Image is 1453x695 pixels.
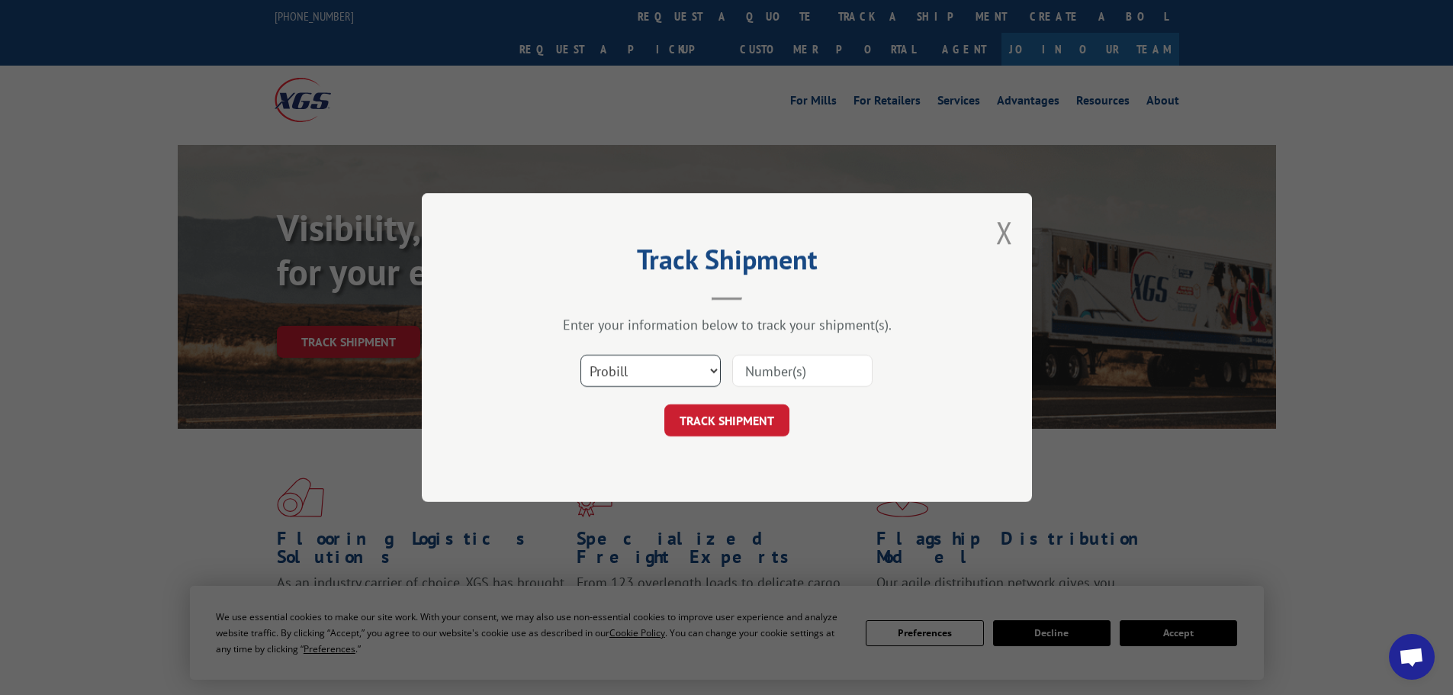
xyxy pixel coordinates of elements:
[664,404,789,436] button: TRACK SHIPMENT
[996,212,1013,253] button: Close modal
[1389,634,1435,680] div: Open chat
[498,249,956,278] h2: Track Shipment
[732,355,873,387] input: Number(s)
[498,316,956,333] div: Enter your information below to track your shipment(s).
